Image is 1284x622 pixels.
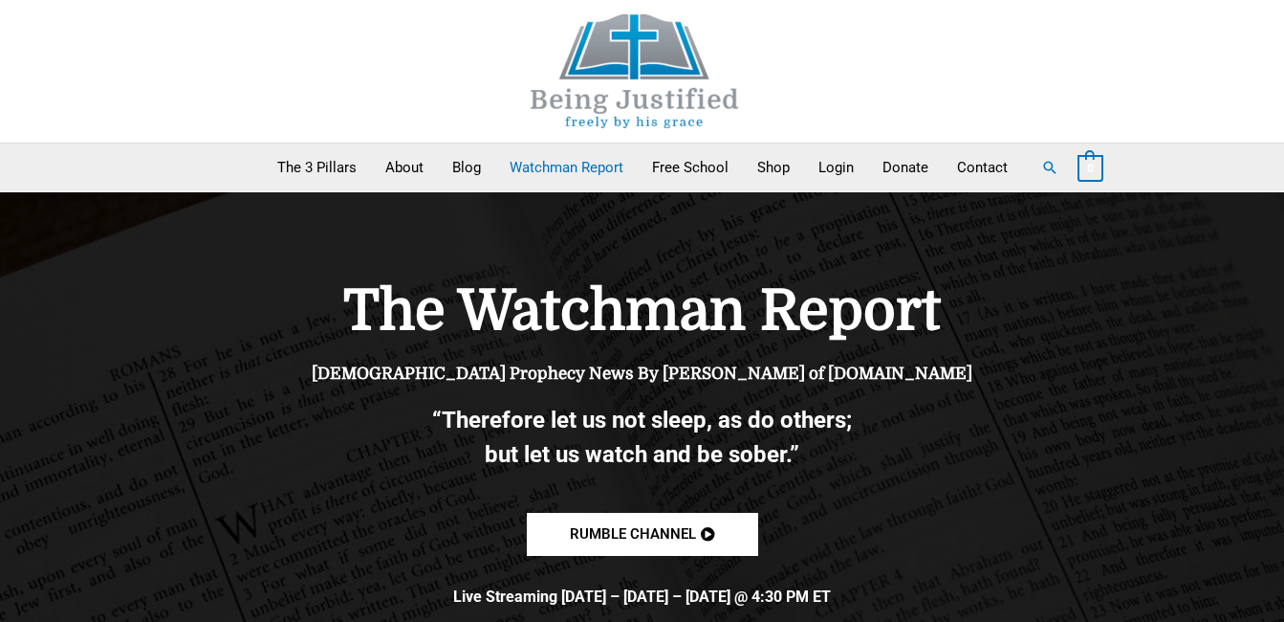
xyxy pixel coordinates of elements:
[570,527,696,542] span: Rumble channel
[804,144,868,191] a: Login
[868,144,943,191] a: Donate
[485,441,799,468] b: but let us watch and be sober.”
[1077,159,1103,176] a: View Shopping Cart, empty
[241,278,1044,345] h1: The Watchman Report
[263,144,1022,191] nav: Primary Site Navigation
[743,144,804,191] a: Shop
[491,14,778,128] img: Being Justified
[432,407,852,433] b: “Therefore let us not sleep, as do others;
[438,144,495,191] a: Blog
[371,144,438,191] a: About
[638,144,743,191] a: Free School
[943,144,1022,191] a: Contact
[241,365,1044,384] h4: [DEMOGRAPHIC_DATA] Prophecy News By [PERSON_NAME] of [DOMAIN_NAME]
[495,144,638,191] a: Watchman Report
[453,588,831,606] b: Live Streaming [DATE] – [DATE] – [DATE] @ 4:30 PM ET
[527,513,758,556] a: Rumble channel
[1041,159,1058,176] a: Search button
[1087,161,1094,175] span: 0
[263,144,371,191] a: The 3 Pillars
